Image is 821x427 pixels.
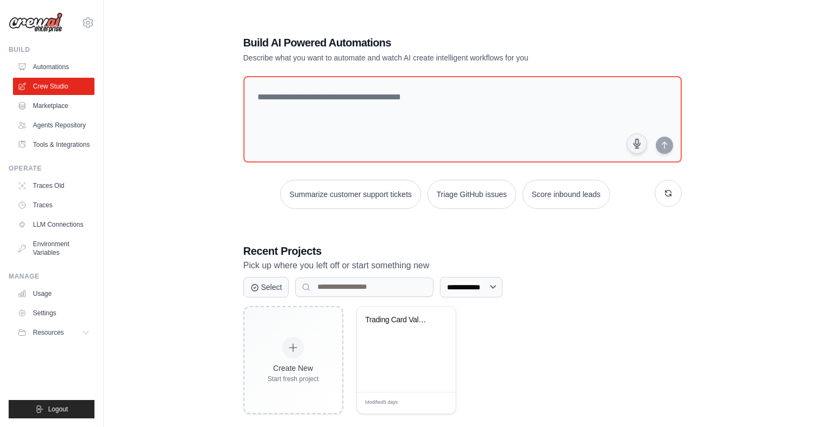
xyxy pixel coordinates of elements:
[243,277,289,297] button: Select
[627,133,647,154] button: Click to speak your automation idea
[365,315,431,325] div: Trading Card Value Tracker & ML Predictor
[523,180,610,209] button: Score inbound leads
[428,180,516,209] button: Triage GitHub issues
[13,324,94,341] button: Resources
[243,243,682,259] h3: Recent Projects
[13,285,94,302] a: Usage
[243,52,606,63] p: Describe what you want to automate and watch AI create intelligent workflows for you
[365,399,398,406] span: Modified 5 days
[13,196,94,214] a: Traces
[430,399,439,407] span: Edit
[767,375,821,427] iframe: Chat Widget
[9,12,63,33] img: Logo
[243,35,606,50] h1: Build AI Powered Automations
[268,375,319,383] div: Start fresh project
[13,78,94,95] a: Crew Studio
[9,272,94,281] div: Manage
[13,304,94,322] a: Settings
[9,400,94,418] button: Logout
[9,164,94,173] div: Operate
[243,259,682,273] p: Pick up where you left off or start something new
[280,180,420,209] button: Summarize customer support tickets
[13,97,94,114] a: Marketplace
[13,58,94,76] a: Automations
[268,363,319,374] div: Create New
[33,328,64,337] span: Resources
[655,180,682,207] button: Get new suggestions
[13,117,94,134] a: Agents Repository
[13,216,94,233] a: LLM Connections
[9,45,94,54] div: Build
[13,235,94,261] a: Environment Variables
[13,177,94,194] a: Traces Old
[13,136,94,153] a: Tools & Integrations
[48,405,68,414] span: Logout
